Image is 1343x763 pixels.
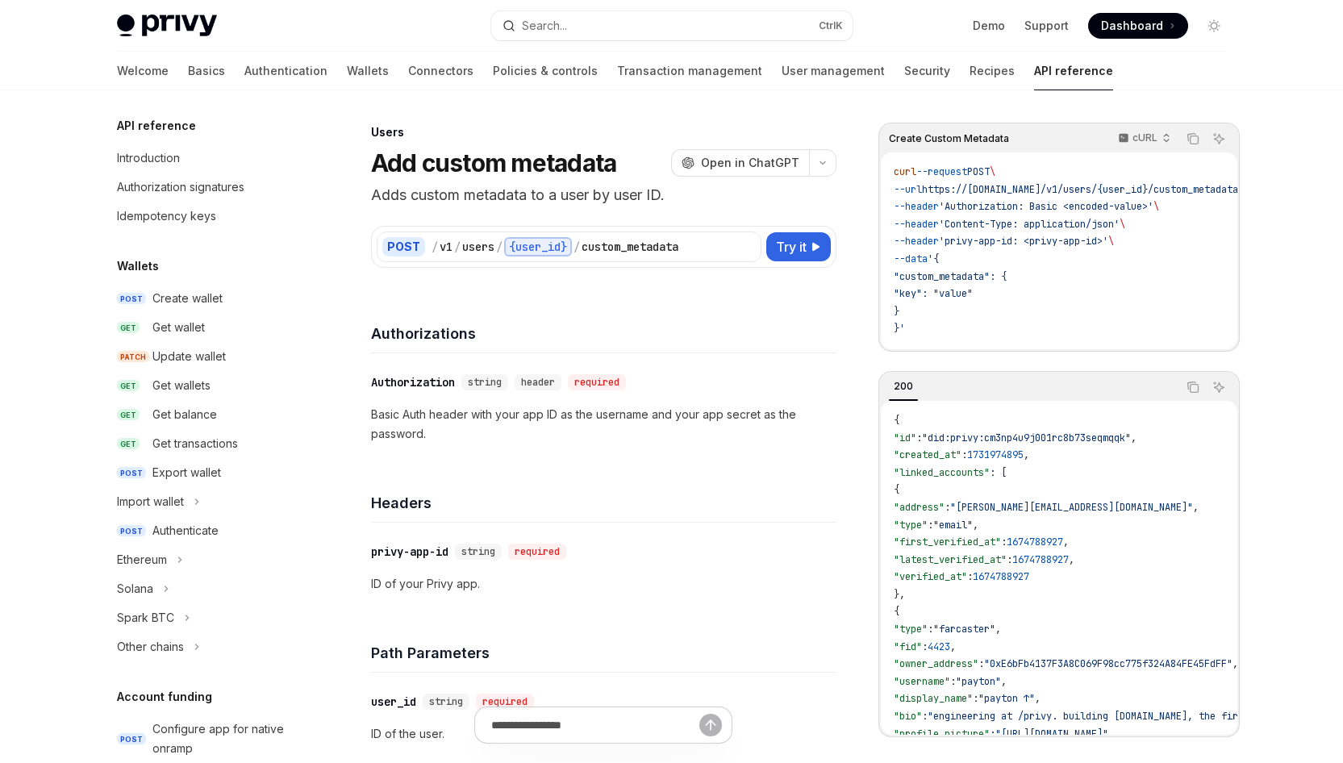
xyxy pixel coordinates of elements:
span: string [468,376,502,389]
span: : [973,692,978,705]
span: : [950,675,956,688]
h5: Account funding [117,687,212,707]
span: : [978,657,984,670]
div: Idempotency keys [117,206,216,226]
span: "profile_picture" [894,728,990,740]
span: : [1001,536,1007,548]
a: Authorization signatures [104,173,311,202]
span: 1731974895 [967,448,1024,461]
span: GET [117,409,140,421]
button: Ask AI [1208,128,1229,149]
div: Authorization signatures [117,177,244,197]
span: "owner_address" [894,657,978,670]
div: Export wallet [152,463,221,482]
a: GETGet wallet [104,313,311,342]
span: : [928,623,933,636]
div: Authenticate [152,521,219,540]
span: GET [117,438,140,450]
span: Create Custom Metadata [889,132,1009,145]
span: "payton" [956,675,1001,688]
span: : [990,728,995,740]
p: Adds custom metadata to a user by user ID. [371,184,836,206]
div: Get transactions [152,434,238,453]
div: required [568,374,626,390]
a: PATCHUpdate wallet [104,342,311,371]
span: 1674788927 [973,570,1029,583]
button: Copy the contents from the code block [1182,377,1203,398]
a: Wallets [347,52,389,90]
span: --request [916,165,967,178]
span: "address" [894,501,945,514]
a: User management [782,52,885,90]
div: Configure app for native onramp [152,719,301,758]
div: Other chains [117,637,184,657]
span: , [1232,657,1238,670]
div: v1 [440,239,453,255]
button: Open in ChatGPT [671,149,809,177]
span: { [894,483,899,496]
span: "bio" [894,710,922,723]
span: "farcaster" [933,623,995,636]
button: Copy the contents from the code block [1182,128,1203,149]
span: : [922,640,928,653]
span: , [1001,675,1007,688]
span: "created_at" [894,448,961,461]
div: / [454,239,461,255]
button: cURL [1109,125,1178,152]
span: --header [894,218,939,231]
a: Basics [188,52,225,90]
span: : [967,570,973,583]
span: "0xE6bFb4137F3A8C069F98cc775f324A84FE45FdFF" [984,657,1232,670]
button: Try it [766,232,831,261]
h4: Headers [371,492,836,514]
button: Send message [699,714,722,736]
span: PATCH [117,351,149,363]
span: }' [894,322,905,335]
span: Open in ChatGPT [701,155,799,171]
a: GETGet wallets [104,371,311,400]
span: , [1024,448,1029,461]
span: "linked_accounts" [894,466,990,479]
div: Get wallet [152,318,205,337]
span: "first_verified_at" [894,536,1001,548]
div: Solana [117,579,153,598]
span: : [945,501,950,514]
span: POST [117,525,146,537]
div: required [476,694,534,710]
h4: Authorizations [371,323,836,344]
span: : [928,519,933,532]
div: users [462,239,494,255]
span: Dashboard [1101,18,1163,34]
span: string [429,695,463,708]
span: \ [1108,235,1114,248]
span: "username" [894,675,950,688]
span: : [1007,553,1012,566]
span: "type" [894,623,928,636]
a: POSTCreate wallet [104,284,311,313]
button: Toggle dark mode [1201,13,1227,39]
a: Idempotency keys [104,202,311,231]
span: "payton ↑" [978,692,1035,705]
button: Ask AI [1208,377,1229,398]
div: POST [382,237,425,256]
a: Connectors [408,52,473,90]
span: 1674788927 [1007,536,1063,548]
img: light logo [117,15,217,37]
h5: API reference [117,116,196,136]
span: "verified_at" [894,570,967,583]
a: Dashboard [1088,13,1188,39]
span: POST [117,467,146,479]
span: , [1063,536,1069,548]
div: Create wallet [152,289,223,308]
span: "fid" [894,640,922,653]
div: privy-app-id [371,544,448,560]
a: POSTAuthenticate [104,516,311,545]
span: "type" [894,519,928,532]
span: "key": "value" [894,287,973,300]
span: , [1035,692,1041,705]
span: "email" [933,519,973,532]
div: Import wallet [117,492,184,511]
button: Toggle Import wallet section [104,487,311,516]
span: }, [894,588,905,601]
div: Spark BTC [117,608,174,627]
